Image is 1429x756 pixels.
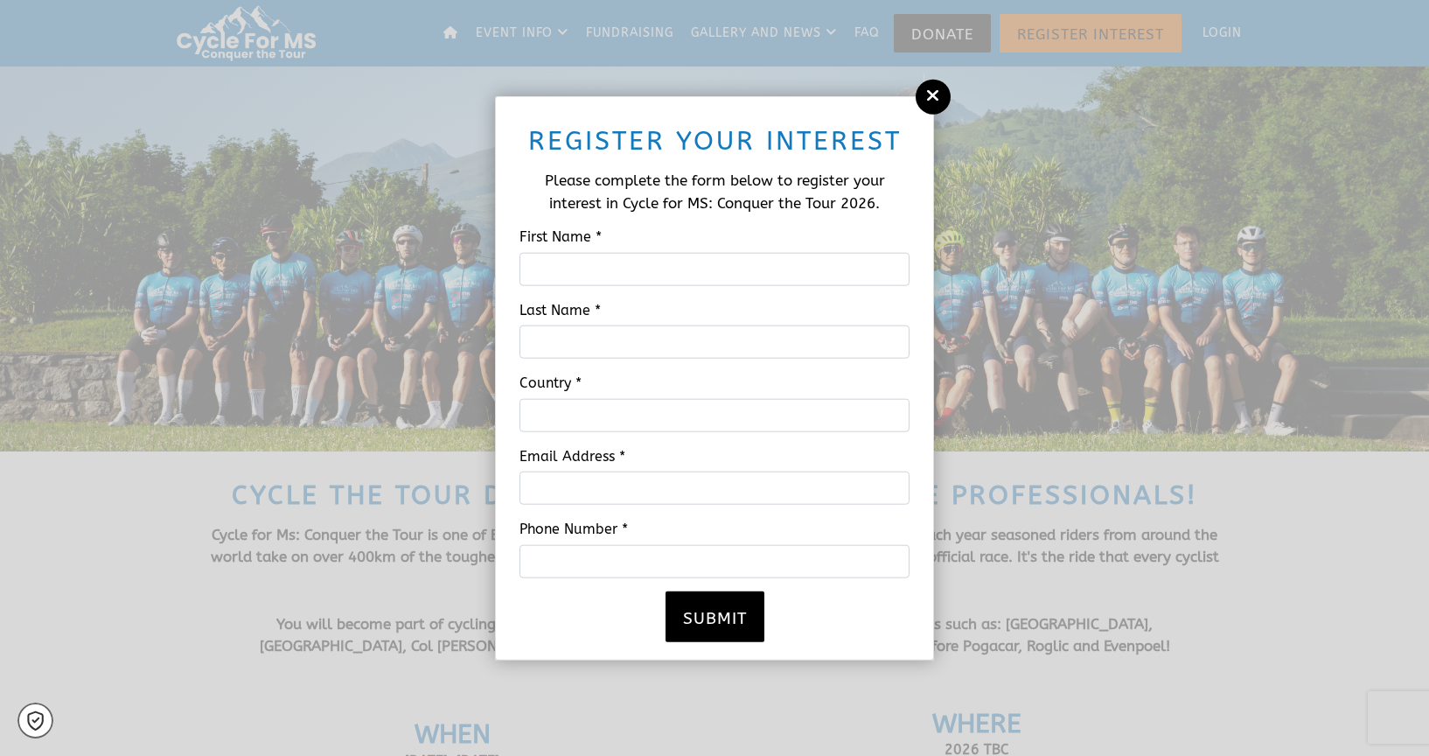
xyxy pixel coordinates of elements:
label: Country * [506,372,923,395]
span: Please complete the form below to register your interest in Cycle for MS: Conquer the Tour 2026. [545,171,885,212]
label: Phone Number * [506,518,923,541]
a: Cookie settings [17,703,53,738]
h2: Register your interest [519,123,910,158]
button: Submit [666,591,764,641]
label: Email Address * [506,444,923,467]
label: First Name * [506,226,923,248]
label: Last Name * [506,298,923,321]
